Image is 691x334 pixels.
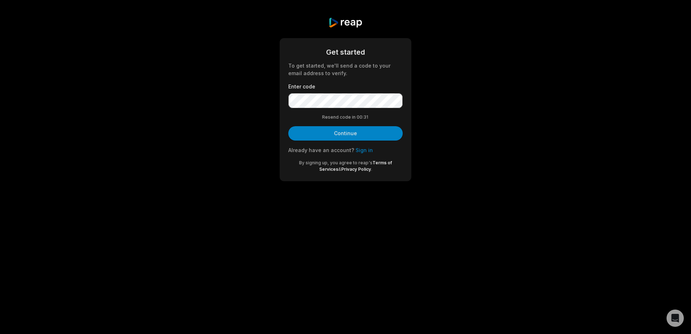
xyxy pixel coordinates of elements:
[371,166,372,172] span: .
[288,126,403,141] button: Continue
[363,114,369,120] span: 31
[288,83,403,90] label: Enter code
[341,166,371,172] a: Privacy Policy
[288,114,403,120] div: Resend code in 00:
[356,147,373,153] a: Sign in
[667,310,684,327] div: Open Intercom Messenger
[299,160,372,165] span: By signing up, you agree to reap's
[319,160,392,172] a: Terms of Services
[288,47,403,58] div: Get started
[328,17,362,28] img: reap
[338,166,341,172] span: &
[288,147,354,153] span: Already have an account?
[288,62,403,77] div: To get started, we'll send a code to your email address to verify.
